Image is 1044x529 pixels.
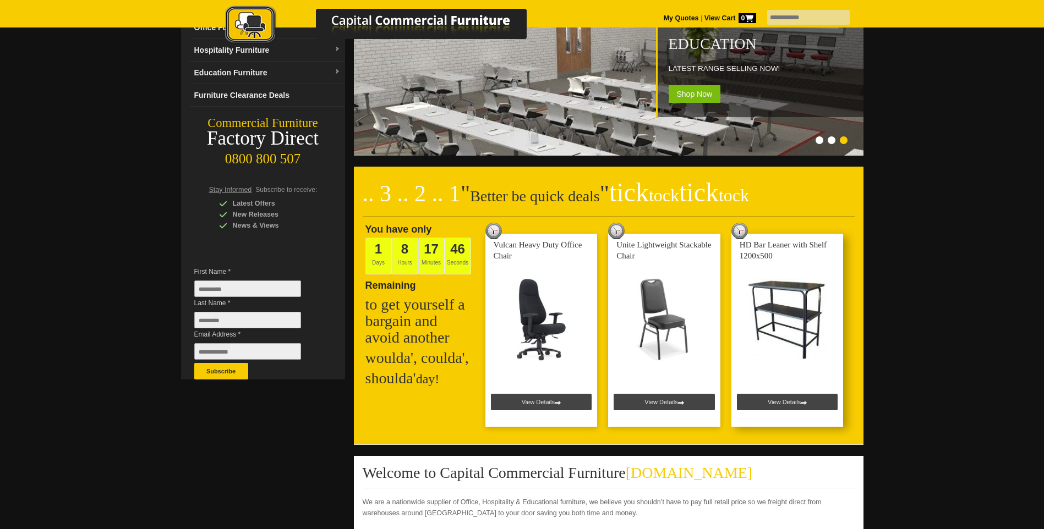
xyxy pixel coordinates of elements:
li: Page dot 3 [840,136,848,144]
div: Commercial Furniture [181,115,345,131]
input: Last Name * [194,312,301,328]
a: View Cart0 [702,14,756,22]
a: Education Furnituredropdown [190,62,345,84]
span: You have only [365,224,432,235]
span: Subscribe to receive: [255,186,317,194]
a: My Quotes [664,14,699,22]
div: 0800 800 507 [181,146,345,167]
li: Page dot 2 [828,136,835,144]
a: Capital Commercial Furniture Logo [195,5,580,49]
a: Office Furnituredropdown [190,16,345,39]
div: New Releases [219,209,324,220]
h2: to get yourself a bargain and avoid another [365,296,475,346]
h2: Better be quick deals [363,184,855,217]
a: Furniture Clearance Deals [190,84,345,107]
input: First Name * [194,280,301,297]
p: We are a nationwide supplier of Office, Hospitality & Educational furniture, we believe you shoul... [363,497,855,519]
li: Page dot 1 [816,136,823,144]
strong: View Cart [704,14,756,22]
input: Email Address * [194,343,301,360]
span: Days [365,238,392,274]
span: day! [416,372,440,386]
span: 0 [739,13,756,23]
span: tick tick [609,178,749,207]
span: 8 [401,241,408,256]
span: 1 [375,241,382,256]
a: Hospitality Furnituredropdown [190,39,345,62]
div: News & Views [219,220,324,231]
h2: shoulda' [365,370,475,387]
span: Last Name * [194,297,318,308]
span: .. 3 .. 2 .. 1 [363,181,461,206]
a: Education LATEST RANGE SELLING NOW! Shop Now [354,150,866,157]
span: " [461,181,470,206]
div: Factory Direct [181,131,345,146]
p: LATEST RANGE SELLING NOW! [669,63,858,74]
span: Seconds [445,238,471,274]
span: [DOMAIN_NAME] [626,464,752,481]
img: tick tock deal clock [608,223,625,239]
span: Remaining [365,275,416,291]
h2: woulda', coulda', [365,350,475,366]
span: Email Address * [194,329,318,340]
img: tick tock deal clock [731,223,748,239]
span: tock [649,185,679,205]
span: Stay Informed [209,186,252,194]
h2: Education [669,36,858,52]
img: dropdown [334,69,341,75]
span: tock [719,185,749,205]
span: Minutes [418,238,445,274]
span: First Name * [194,266,318,277]
img: Capital Commercial Furniture Logo [195,5,580,46]
img: tick tock deal clock [485,223,502,239]
button: Subscribe [194,363,248,379]
span: Hours [392,238,418,274]
div: Latest Offers [219,198,324,209]
span: 17 [424,241,439,256]
h2: Welcome to Capital Commercial Furniture [363,465,855,488]
span: Shop Now [669,85,721,103]
span: 46 [450,241,465,256]
span: " [600,181,749,206]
